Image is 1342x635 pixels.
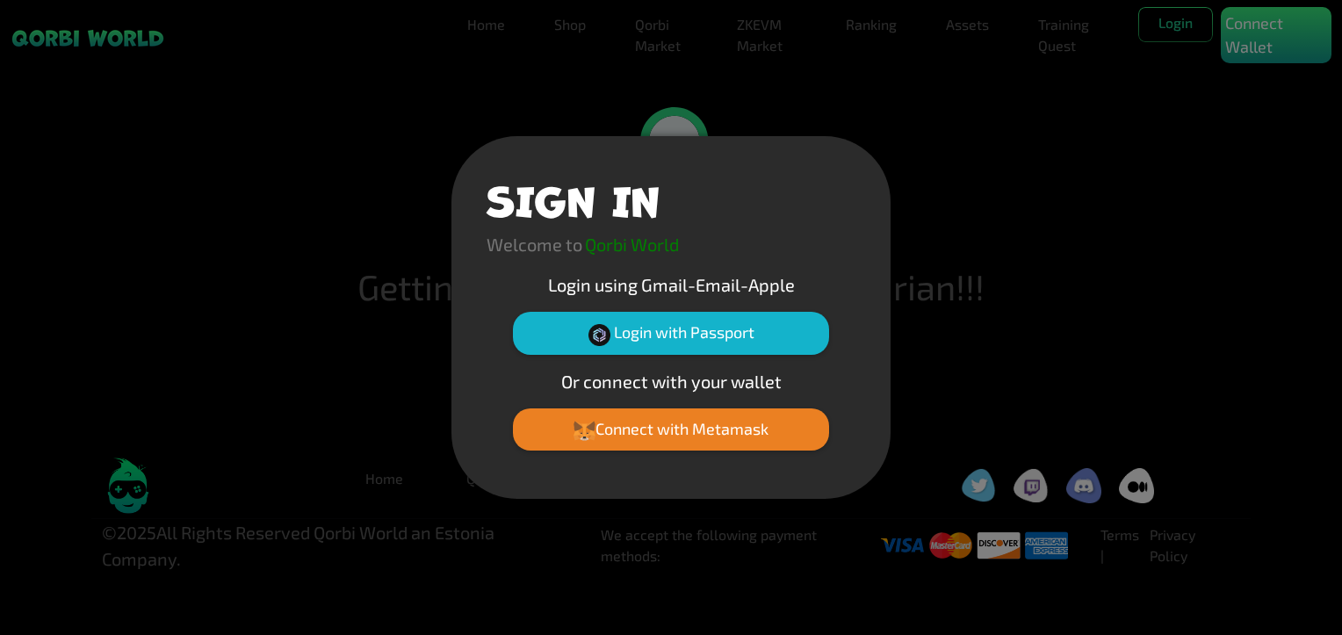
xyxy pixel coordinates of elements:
h1: SIGN IN [487,171,660,224]
button: Login with Passport [513,312,829,354]
p: Login using Gmail-Email-Apple [487,271,855,298]
p: Or connect with your wallet [487,368,855,394]
button: Connect with Metamask [513,408,829,451]
p: Qorbi World [585,231,679,257]
img: Passport Logo [588,324,610,346]
p: Welcome to [487,231,582,257]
